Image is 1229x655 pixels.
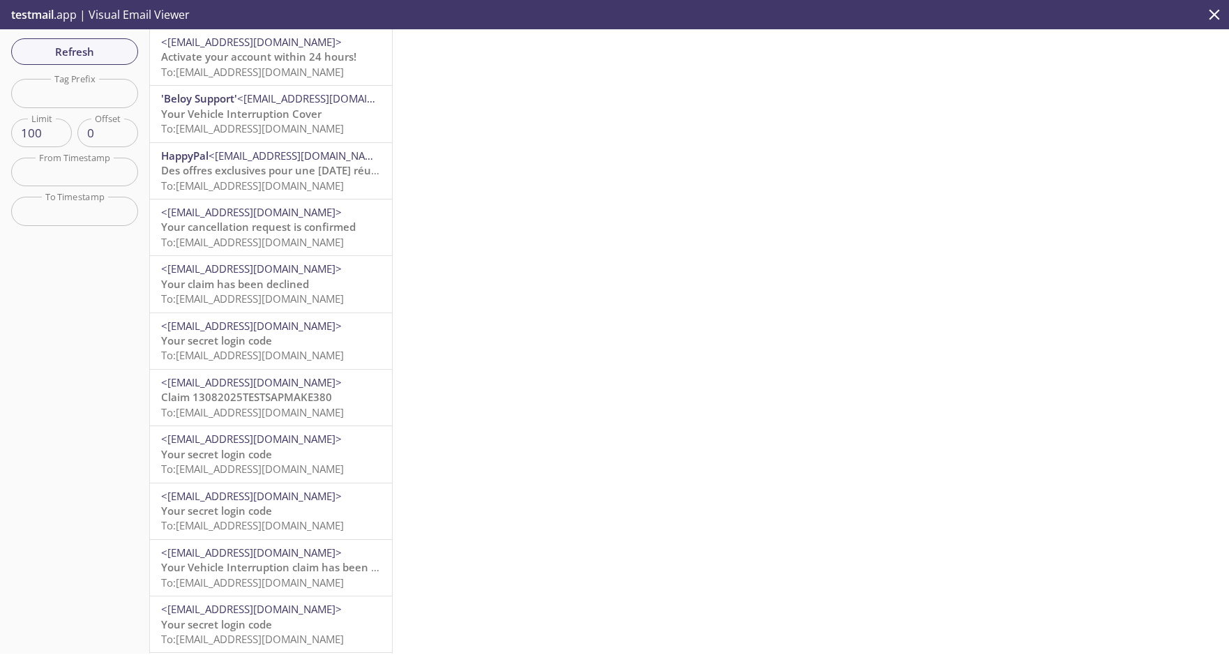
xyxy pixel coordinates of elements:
[161,65,344,79] span: To: [EMAIL_ADDRESS][DOMAIN_NAME]
[161,375,342,389] span: <[EMAIL_ADDRESS][DOMAIN_NAME]>
[150,426,392,482] div: <[EMAIL_ADDRESS][DOMAIN_NAME]>Your secret login codeTo:[EMAIL_ADDRESS][DOMAIN_NAME]
[161,277,309,291] span: Your claim has been declined
[161,602,342,616] span: <[EMAIL_ADDRESS][DOMAIN_NAME]>
[150,29,392,85] div: <[EMAIL_ADDRESS][DOMAIN_NAME]>Activate your account within 24 hours!To:[EMAIL_ADDRESS][DOMAIN_NAME]
[161,405,344,419] span: To: [EMAIL_ADDRESS][DOMAIN_NAME]
[161,632,344,646] span: To: [EMAIL_ADDRESS][DOMAIN_NAME]
[161,235,344,249] span: To: [EMAIL_ADDRESS][DOMAIN_NAME]
[150,86,392,142] div: 'Beloy Support'<[EMAIL_ADDRESS][DOMAIN_NAME]>Your Vehicle Interruption CoverTo:[EMAIL_ADDRESS][DO...
[161,179,344,193] span: To: [EMAIL_ADDRESS][DOMAIN_NAME]
[209,149,389,163] span: <[EMAIL_ADDRESS][DOMAIN_NAME]>
[161,617,272,631] span: Your secret login code
[161,462,344,476] span: To: [EMAIL_ADDRESS][DOMAIN_NAME]
[150,540,392,596] div: <[EMAIL_ADDRESS][DOMAIN_NAME]>Your Vehicle Interruption claim has been declinedTo:[EMAIL_ADDRESS]...
[22,43,127,61] span: Refresh
[161,149,209,163] span: HappyPal
[11,38,138,65] button: Refresh
[161,545,342,559] span: <[EMAIL_ADDRESS][DOMAIN_NAME]>
[161,35,342,49] span: <[EMAIL_ADDRESS][DOMAIN_NAME]>
[150,370,392,426] div: <[EMAIL_ADDRESS][DOMAIN_NAME]>Claim 13082025TESTSAPMAKE380To:[EMAIL_ADDRESS][DOMAIN_NAME]
[161,504,272,518] span: Your secret login code
[161,292,344,306] span: To: [EMAIL_ADDRESS][DOMAIN_NAME]
[161,560,414,574] span: Your Vehicle Interruption claim has been declined
[161,205,342,219] span: <[EMAIL_ADDRESS][DOMAIN_NAME]>
[150,483,392,539] div: <[EMAIL_ADDRESS][DOMAIN_NAME]>Your secret login codeTo:[EMAIL_ADDRESS][DOMAIN_NAME]
[161,447,272,461] span: Your secret login code
[161,518,344,532] span: To: [EMAIL_ADDRESS][DOMAIN_NAME]
[161,107,322,121] span: Your Vehicle Interruption Cover
[150,256,392,312] div: <[EMAIL_ADDRESS][DOMAIN_NAME]>Your claim has been declinedTo:[EMAIL_ADDRESS][DOMAIN_NAME]
[161,575,344,589] span: To: [EMAIL_ADDRESS][DOMAIN_NAME]
[161,489,342,503] span: <[EMAIL_ADDRESS][DOMAIN_NAME]>
[150,596,392,652] div: <[EMAIL_ADDRESS][DOMAIN_NAME]>Your secret login codeTo:[EMAIL_ADDRESS][DOMAIN_NAME]
[11,7,54,22] span: testmail
[237,91,418,105] span: <[EMAIL_ADDRESS][DOMAIN_NAME]>
[161,220,356,234] span: Your cancellation request is confirmed
[161,390,332,404] span: Claim 13082025TESTSAPMAKE380
[150,199,392,255] div: <[EMAIL_ADDRESS][DOMAIN_NAME]>Your cancellation request is confirmedTo:[EMAIL_ADDRESS][DOMAIN_NAME]
[161,50,356,63] span: Activate your account within 24 hours!
[161,121,344,135] span: To: [EMAIL_ADDRESS][DOMAIN_NAME]
[161,432,342,446] span: <[EMAIL_ADDRESS][DOMAIN_NAME]>
[150,143,392,199] div: HappyPal<[EMAIL_ADDRESS][DOMAIN_NAME]>Des offres exclusives pour une [DATE] réussie ! 🤩To:[EMAIL_...
[161,319,342,333] span: <[EMAIL_ADDRESS][DOMAIN_NAME]>
[150,313,392,369] div: <[EMAIL_ADDRESS][DOMAIN_NAME]>Your secret login codeTo:[EMAIL_ADDRESS][DOMAIN_NAME]
[161,333,272,347] span: Your secret login code
[161,163,412,177] span: Des offres exclusives pour une [DATE] réussie ! 🤩
[161,91,237,105] span: 'Beloy Support'
[161,348,344,362] span: To: [EMAIL_ADDRESS][DOMAIN_NAME]
[161,262,342,276] span: <[EMAIL_ADDRESS][DOMAIN_NAME]>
